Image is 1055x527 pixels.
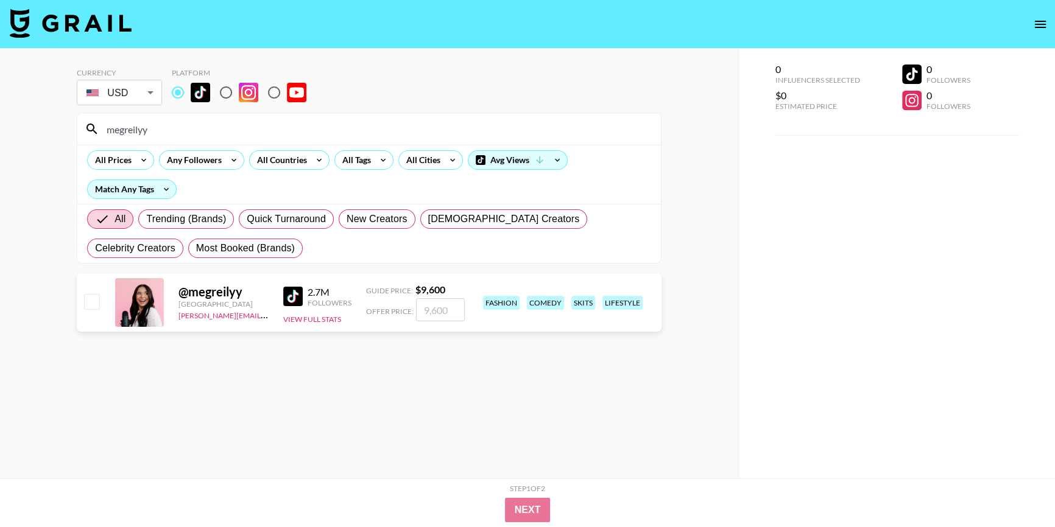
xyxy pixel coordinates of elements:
[416,298,465,321] input: 9,600
[775,75,860,85] div: Influencers Selected
[79,82,160,103] div: USD
[283,287,303,306] img: TikTok
[366,286,413,295] span: Guide Price:
[926,102,970,111] div: Followers
[366,307,414,316] span: Offer Price:
[160,151,224,169] div: Any Followers
[308,298,351,307] div: Followers
[88,180,176,198] div: Match Any Tags
[95,241,175,256] span: Celebrity Creators
[196,241,295,256] span: Most Booked (Brands)
[250,151,309,169] div: All Countries
[239,83,258,102] img: Instagram
[308,286,351,298] div: 2.7M
[428,212,580,226] span: [DEMOGRAPHIC_DATA] Creators
[247,212,326,226] span: Quick Turnaround
[775,89,860,102] div: $0
[468,151,567,169] div: Avg Views
[1028,12,1053,37] button: open drawer
[115,212,125,226] span: All
[926,63,970,75] div: 0
[994,466,1040,512] iframe: Drift Widget Chat Controller
[335,151,373,169] div: All Tags
[178,309,359,320] a: [PERSON_NAME][EMAIL_ADDRESS][DOMAIN_NAME]
[191,83,210,102] img: TikTok
[505,498,551,522] button: Next
[77,68,162,77] div: Currency
[510,484,545,493] div: Step 1 of 2
[178,299,269,309] div: [GEOGRAPHIC_DATA]
[99,119,654,139] input: Search by User Name
[926,89,970,102] div: 0
[415,284,445,295] strong: $ 9,600
[146,212,226,226] span: Trending (Brands)
[926,75,970,85] div: Followers
[283,315,341,324] button: View Full Stats
[571,296,595,310] div: skits
[172,68,316,77] div: Platform
[88,151,134,169] div: All Prices
[527,296,564,310] div: comedy
[10,9,132,38] img: Grail Talent
[399,151,443,169] div: All Cities
[347,212,408,226] span: New Creators
[602,296,643,310] div: lifestyle
[775,102,860,111] div: Estimated Price
[287,83,306,102] img: YouTube
[483,296,520,310] div: fashion
[178,284,269,299] div: @ megreilyy
[775,63,860,75] div: 0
